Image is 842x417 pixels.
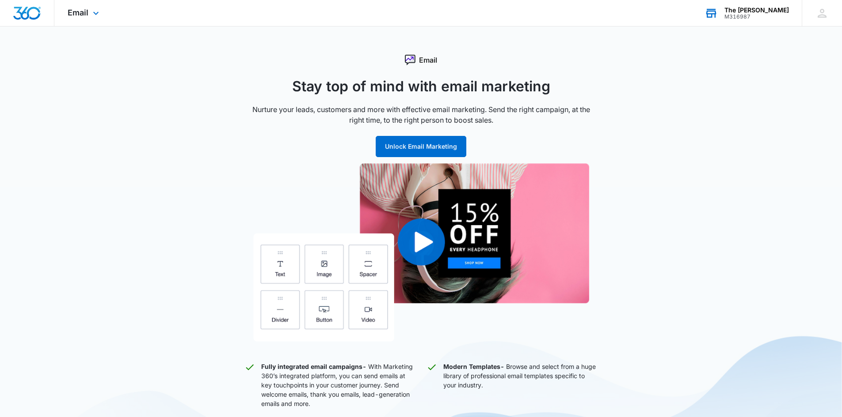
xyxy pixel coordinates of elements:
p: Nurture your leads, customers and more with effective email marketing. Send the right campaign, a... [244,104,598,125]
span: Email [68,8,88,17]
p: Browse and select from a huge library of professional email templates specific to your industry. [443,362,598,408]
img: Email [253,163,589,342]
strong: Fully integrated email campaigns - [261,363,366,370]
div: account id [724,14,789,20]
strong: Modern Templates - [443,363,504,370]
p: With Marketing 360’s integrated platform, you can send emails at key touchpoints in your customer... [261,362,416,408]
div: account name [724,7,789,14]
h1: Stay top of mind with email marketing [244,76,598,97]
div: Email [244,55,598,65]
a: Unlock Email Marketing [376,143,466,150]
button: Unlock Email Marketing [376,136,466,157]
